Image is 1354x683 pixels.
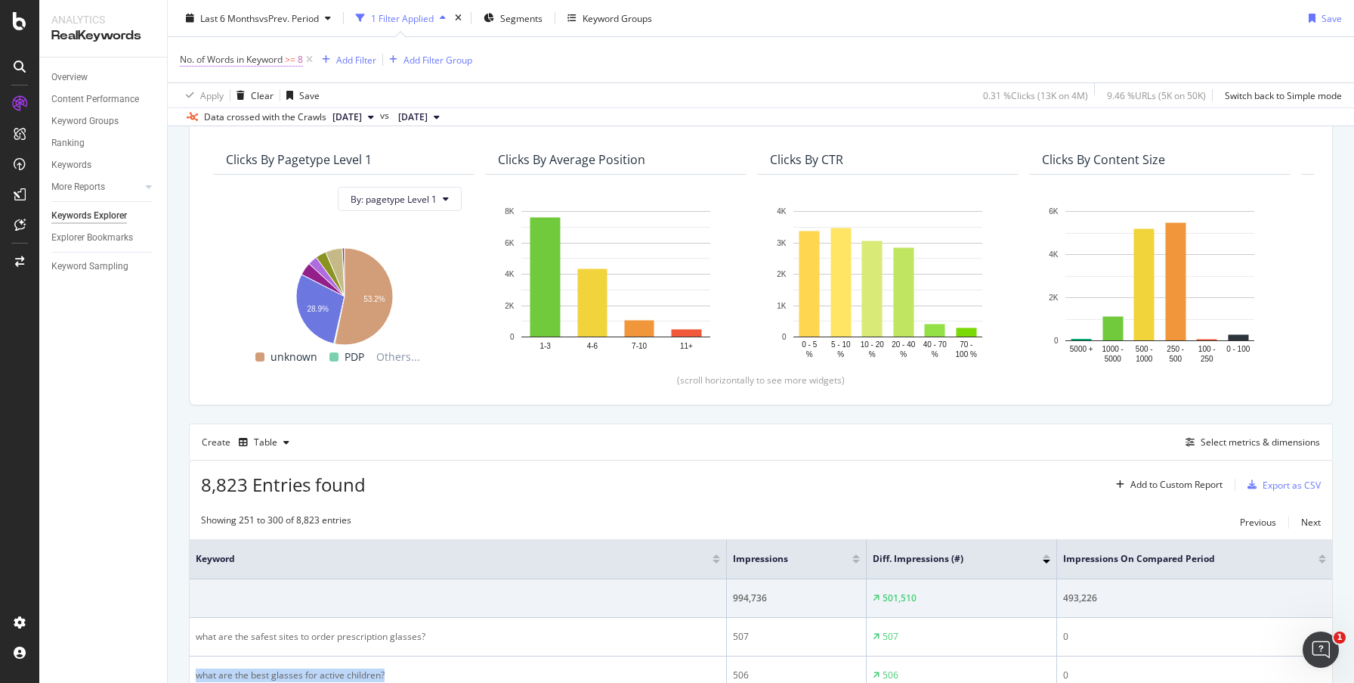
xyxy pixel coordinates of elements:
[299,88,320,101] div: Save
[1241,473,1321,497] button: Export as CSV
[380,109,392,123] span: vs
[180,83,224,107] button: Apply
[1226,345,1250,353] text: 0 - 100
[398,110,428,124] span: 2025 Apr. 4th
[956,350,977,359] text: 100 %
[1303,6,1342,30] button: Save
[1102,345,1124,353] text: 1000 -
[200,88,224,101] div: Apply
[587,342,598,350] text: 4-6
[196,669,720,682] div: what are the best glasses for active children?
[777,207,787,216] text: 4K
[983,88,1088,101] div: 0.31 % Clicks ( 13K on 4M )
[371,11,434,24] div: 1 Filter Applied
[802,340,817,349] text: 0 - 5
[505,239,515,247] text: 6K
[383,51,472,69] button: Add Filter Group
[280,83,320,107] button: Save
[1198,345,1216,353] text: 100 -
[777,302,787,310] text: 1K
[1063,630,1326,644] div: 0
[308,306,329,314] text: 28.9%
[51,12,155,27] div: Analytics
[777,239,787,247] text: 3K
[230,83,274,107] button: Clear
[733,630,860,644] div: 507
[932,350,938,359] text: %
[180,6,337,30] button: Last 6 MonthsvsPrev. Period
[1136,355,1153,363] text: 1000
[51,259,156,275] a: Keyword Sampling
[350,6,452,30] button: 1 Filter Applied
[892,340,916,349] text: 20 - 40
[1070,345,1093,353] text: 5000 +
[51,179,105,195] div: More Reports
[51,230,133,246] div: Explorer Bookmarks
[733,552,830,566] span: Impressions
[204,110,326,124] div: Data crossed with the Crawls
[1322,11,1342,24] div: Save
[510,333,515,341] text: 0
[782,333,787,341] text: 0
[883,669,898,682] div: 506
[831,340,851,349] text: 5 - 10
[500,11,543,24] span: Segments
[201,514,351,532] div: Showing 251 to 300 of 8,823 entries
[478,6,549,30] button: Segments
[345,348,364,366] span: PDP
[51,135,156,151] a: Ranking
[1063,669,1326,682] div: 0
[1219,83,1342,107] button: Switch back to Simple mode
[873,552,1020,566] span: Diff. Impressions (#)
[370,348,426,366] span: Others...
[1201,436,1320,449] div: Select metrics & dimensions
[539,342,551,350] text: 1-3
[770,203,1006,362] svg: A chart.
[363,296,385,304] text: 53.2%
[960,340,972,349] text: 70 -
[505,302,515,310] text: 2K
[51,208,127,224] div: Keywords Explorer
[392,108,446,126] button: [DATE]
[498,152,645,167] div: Clicks By Average Position
[51,92,139,107] div: Content Performance
[251,88,274,101] div: Clear
[1167,345,1184,353] text: 250 -
[1107,88,1206,101] div: 9.46 % URLs ( 5K on 50K )
[583,11,652,24] div: Keyword Groups
[51,113,119,129] div: Keyword Groups
[51,157,156,173] a: Keywords
[1240,516,1276,529] div: Previous
[338,187,462,211] button: By: pagetype Level 1
[498,203,734,362] svg: A chart.
[51,70,156,85] a: Overview
[285,53,295,66] span: >=
[883,630,898,644] div: 507
[1042,203,1278,366] svg: A chart.
[51,113,156,129] a: Keyword Groups
[326,108,380,126] button: [DATE]
[1105,355,1122,363] text: 5000
[1225,88,1342,101] div: Switch back to Simple mode
[561,6,658,30] button: Keyword Groups
[733,669,860,682] div: 506
[51,157,91,173] div: Keywords
[196,552,690,566] span: Keyword
[336,53,376,66] div: Add Filter
[452,11,465,26] div: times
[332,110,362,124] span: 2025 Oct. 10th
[1063,591,1326,605] div: 493,226
[1301,516,1321,529] div: Next
[1303,632,1339,668] iframe: Intercom live chat
[680,342,693,350] text: 11+
[51,70,88,85] div: Overview
[51,92,156,107] a: Content Performance
[632,342,647,350] text: 7-10
[770,152,843,167] div: Clicks By CTR
[51,259,128,275] div: Keyword Sampling
[226,240,462,348] div: A chart.
[226,152,372,167] div: Clicks By pagetype Level 1
[51,27,155,45] div: RealKeywords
